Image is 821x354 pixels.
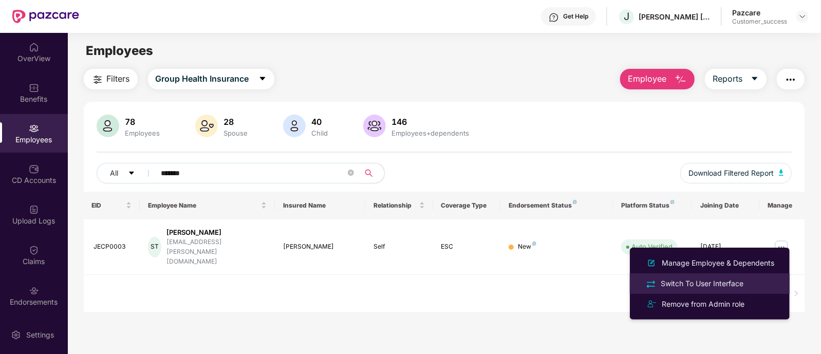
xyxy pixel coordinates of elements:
img: svg+xml;base64,PHN2ZyBpZD0iVXBsb2FkX0xvZ3MiIGRhdGEtbmFtZT0iVXBsb2FkIExvZ3MiIHhtbG5zPSJodHRwOi8vd3... [29,204,39,215]
span: Download Filtered Report [688,167,774,179]
div: Employees [123,129,162,137]
div: 28 [222,117,250,127]
span: search [359,169,379,177]
div: New [518,242,536,252]
button: search [359,163,385,183]
div: [PERSON_NAME] [166,228,267,237]
img: svg+xml;base64,PHN2ZyB4bWxucz0iaHR0cDovL3d3dy53My5vcmcvMjAwMC9zdmciIHdpZHRoPSI4IiBoZWlnaHQ9IjgiIH... [532,241,536,246]
img: svg+xml;base64,PHN2ZyB4bWxucz0iaHR0cDovL3d3dy53My5vcmcvMjAwMC9zdmciIHhtbG5zOnhsaW5rPSJodHRwOi8vd3... [645,257,658,269]
div: Remove from Admin role [660,299,747,310]
img: svg+xml;base64,PHN2ZyB4bWxucz0iaHR0cDovL3d3dy53My5vcmcvMjAwMC9zdmciIHhtbG5zOnhsaW5rPSJodHRwOi8vd3... [283,115,306,137]
img: svg+xml;base64,PHN2ZyBpZD0iSGVscC0zMngzMiIgeG1sbnM9Imh0dHA6Ly93d3cudzMub3JnLzIwMDAvc3ZnIiB3aWR0aD... [549,12,559,23]
button: right [788,285,805,302]
span: close-circle [348,169,354,178]
div: ESC [441,242,493,252]
img: svg+xml;base64,PHN2ZyBpZD0iQ0RfQWNjb3VudHMiIGRhdGEtbmFtZT0iQ0QgQWNjb3VudHMiIHhtbG5zPSJodHRwOi8vd3... [29,164,39,174]
img: svg+xml;base64,PHN2ZyBpZD0iSG9tZSIgeG1sbnM9Imh0dHA6Ly93d3cudzMub3JnLzIwMDAvc3ZnIiB3aWR0aD0iMjAiIG... [29,42,39,52]
div: Employees+dependents [390,129,472,137]
div: Switch To User Interface [659,278,745,289]
span: Filters [107,72,130,85]
button: Group Health Insurancecaret-down [148,69,274,89]
img: New Pazcare Logo [12,10,79,23]
div: Settings [23,330,57,340]
span: Reports [713,72,742,85]
img: svg+xml;base64,PHN2ZyB4bWxucz0iaHR0cDovL3d3dy53My5vcmcvMjAwMC9zdmciIHhtbG5zOnhsaW5rPSJodHRwOi8vd3... [675,73,687,86]
th: Coverage Type [433,192,501,219]
div: 146 [390,117,472,127]
img: svg+xml;base64,PHN2ZyBpZD0iQ2xhaW0iIHhtbG5zPSJodHRwOi8vd3d3LnczLm9yZy8yMDAwL3N2ZyIgd2lkdGg9IjIwIi... [29,245,39,255]
span: Group Health Insurance [156,72,249,85]
img: svg+xml;base64,PHN2ZyBpZD0iU2V0dGluZy0yMHgyMCIgeG1sbnM9Imh0dHA6Ly93d3cudzMub3JnLzIwMDAvc3ZnIiB3aW... [11,330,21,340]
span: Employees [86,43,153,58]
th: Manage [760,192,805,219]
button: Allcaret-down [97,163,159,183]
div: Platform Status [621,201,684,210]
span: EID [92,201,124,210]
span: Employee [628,72,666,85]
span: caret-down [258,74,267,84]
div: Auto Verified [631,241,673,252]
th: Joining Date [692,192,760,219]
div: [PERSON_NAME] [283,242,357,252]
div: [PERSON_NAME] [PERSON_NAME] [639,12,711,22]
th: Insured Name [275,192,365,219]
div: Endorsement Status [509,201,605,210]
img: svg+xml;base64,PHN2ZyB4bWxucz0iaHR0cDovL3d3dy53My5vcmcvMjAwMC9zdmciIHhtbG5zOnhsaW5rPSJodHRwOi8vd3... [779,170,784,176]
span: caret-down [751,74,759,84]
th: Relationship [365,192,433,219]
th: EID [84,192,140,219]
div: JECP0003 [94,242,132,252]
img: svg+xml;base64,PHN2ZyBpZD0iRW1wbG95ZWVzIiB4bWxucz0iaHR0cDovL3d3dy53My5vcmcvMjAwMC9zdmciIHdpZHRoPS... [29,123,39,134]
div: Manage Employee & Dependents [660,257,776,269]
span: close-circle [348,170,354,176]
div: 78 [123,117,162,127]
span: J [624,10,629,23]
img: manageButton [773,239,790,255]
img: svg+xml;base64,PHN2ZyBpZD0iQmVuZWZpdHMiIHhtbG5zPSJodHRwOi8vd3d3LnczLm9yZy8yMDAwL3N2ZyIgd2lkdGg9Ij... [29,83,39,93]
div: [EMAIL_ADDRESS][PERSON_NAME][DOMAIN_NAME] [166,237,267,267]
img: svg+xml;base64,PHN2ZyB4bWxucz0iaHR0cDovL3d3dy53My5vcmcvMjAwMC9zdmciIHdpZHRoPSI4IiBoZWlnaHQ9IjgiIH... [573,200,577,204]
button: Filters [84,69,138,89]
img: svg+xml;base64,PHN2ZyB4bWxucz0iaHR0cDovL3d3dy53My5vcmcvMjAwMC9zdmciIHhtbG5zOnhsaW5rPSJodHRwOi8vd3... [363,115,386,137]
img: svg+xml;base64,PHN2ZyBpZD0iRW5kb3JzZW1lbnRzIiB4bWxucz0iaHR0cDovL3d3dy53My5vcmcvMjAwMC9zdmciIHdpZH... [29,286,39,296]
div: Child [310,129,330,137]
div: Customer_success [732,17,787,26]
button: Reportscaret-down [705,69,767,89]
span: caret-down [128,170,135,178]
img: svg+xml;base64,PHN2ZyBpZD0iRHJvcGRvd24tMzJ4MzIiIHhtbG5zPSJodHRwOi8vd3d3LnczLm9yZy8yMDAwL3N2ZyIgd2... [798,12,807,21]
span: Employee Name [148,201,259,210]
span: All [110,167,119,179]
img: svg+xml;base64,PHN2ZyB4bWxucz0iaHR0cDovL3d3dy53My5vcmcvMjAwMC9zdmciIHdpZHRoPSIyNCIgaGVpZ2h0PSIyNC... [645,298,658,310]
img: svg+xml;base64,PHN2ZyB4bWxucz0iaHR0cDovL3d3dy53My5vcmcvMjAwMC9zdmciIHdpZHRoPSIyNCIgaGVpZ2h0PSIyNC... [645,278,657,290]
img: svg+xml;base64,PHN2ZyB4bWxucz0iaHR0cDovL3d3dy53My5vcmcvMjAwMC9zdmciIHhtbG5zOnhsaW5rPSJodHRwOi8vd3... [97,115,119,137]
span: Relationship [374,201,417,210]
img: svg+xml;base64,PHN2ZyB4bWxucz0iaHR0cDovL3d3dy53My5vcmcvMjAwMC9zdmciIHdpZHRoPSIyNCIgaGVpZ2h0PSIyNC... [91,73,104,86]
div: ST [148,237,161,257]
div: [DATE] [700,242,752,252]
div: Self [374,242,425,252]
div: Get Help [563,12,588,21]
span: right [793,290,799,296]
div: 40 [310,117,330,127]
button: Download Filtered Report [680,163,792,183]
li: Next Page [788,285,805,302]
th: Employee Name [140,192,275,219]
img: svg+xml;base64,PHN2ZyB4bWxucz0iaHR0cDovL3d3dy53My5vcmcvMjAwMC9zdmciIHdpZHRoPSIyNCIgaGVpZ2h0PSIyNC... [785,73,797,86]
img: svg+xml;base64,PHN2ZyB4bWxucz0iaHR0cDovL3d3dy53My5vcmcvMjAwMC9zdmciIHdpZHRoPSI4IiBoZWlnaHQ9IjgiIH... [670,200,675,204]
button: Employee [620,69,695,89]
div: Pazcare [732,8,787,17]
div: Spouse [222,129,250,137]
img: svg+xml;base64,PHN2ZyB4bWxucz0iaHR0cDovL3d3dy53My5vcmcvMjAwMC9zdmciIHhtbG5zOnhsaW5rPSJodHRwOi8vd3... [195,115,218,137]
